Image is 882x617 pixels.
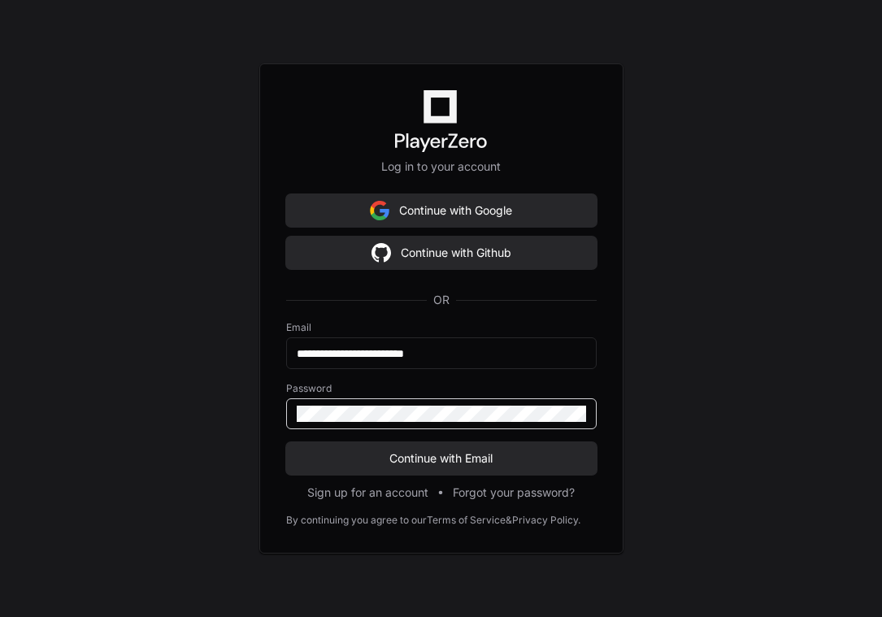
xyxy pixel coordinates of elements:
[286,159,597,175] p: Log in to your account
[286,514,427,527] div: By continuing you agree to our
[512,514,580,527] a: Privacy Policy.
[307,484,428,501] button: Sign up for an account
[506,514,512,527] div: &
[427,292,456,308] span: OR
[286,442,597,475] button: Continue with Email
[286,237,597,269] button: Continue with Github
[286,450,597,467] span: Continue with Email
[286,194,597,227] button: Continue with Google
[370,194,389,227] img: Sign in with google
[286,382,597,395] label: Password
[286,321,597,334] label: Email
[427,514,506,527] a: Terms of Service
[453,484,575,501] button: Forgot your password?
[371,237,391,269] img: Sign in with google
